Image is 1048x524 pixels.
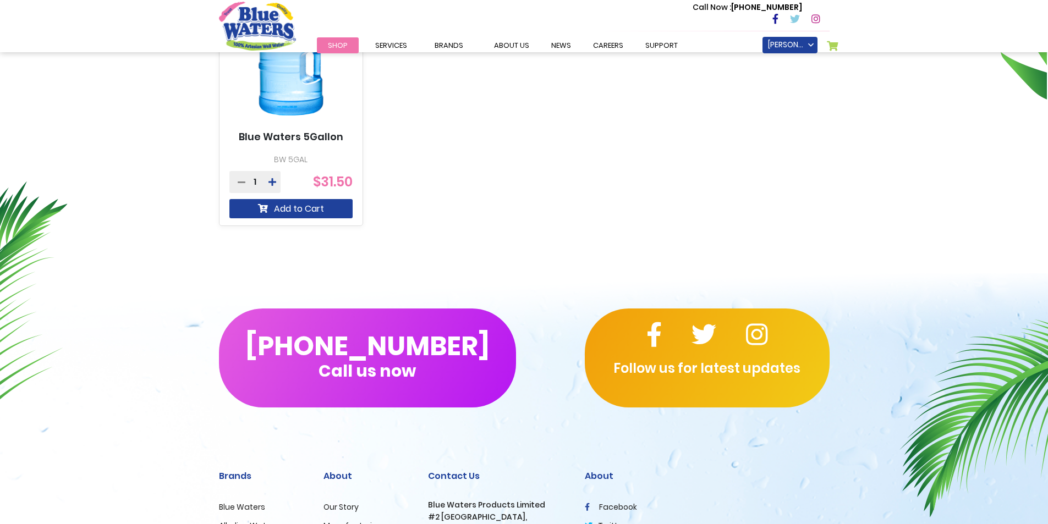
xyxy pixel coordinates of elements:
[229,199,353,218] button: Add to Cart
[319,368,416,374] span: Call us now
[428,471,568,481] h2: Contact Us
[323,471,411,481] h2: About
[762,37,817,53] a: [PERSON_NAME]
[239,131,343,143] a: Blue Waters 5Gallon
[582,37,634,53] a: careers
[219,471,307,481] h2: Brands
[219,308,516,407] button: [PHONE_NUMBER]Call us now
[313,173,353,191] span: $31.50
[328,40,348,51] span: Shop
[428,512,568,522] h3: #2 [GEOGRAPHIC_DATA],
[585,501,637,512] a: facebook
[435,40,463,51] span: Brands
[634,37,689,53] a: support
[375,40,407,51] span: Services
[229,154,353,166] p: BW 5GAL
[428,500,568,510] h3: Blue Waters Products Limited
[540,37,582,53] a: News
[483,37,540,53] a: about us
[693,2,731,13] span: Call Now :
[585,358,830,378] p: Follow us for latest updates
[693,2,802,13] p: [PHONE_NUMBER]
[323,501,359,512] a: Our Story
[219,501,265,512] a: Blue Waters
[585,471,830,481] h2: About
[219,2,296,50] a: store logo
